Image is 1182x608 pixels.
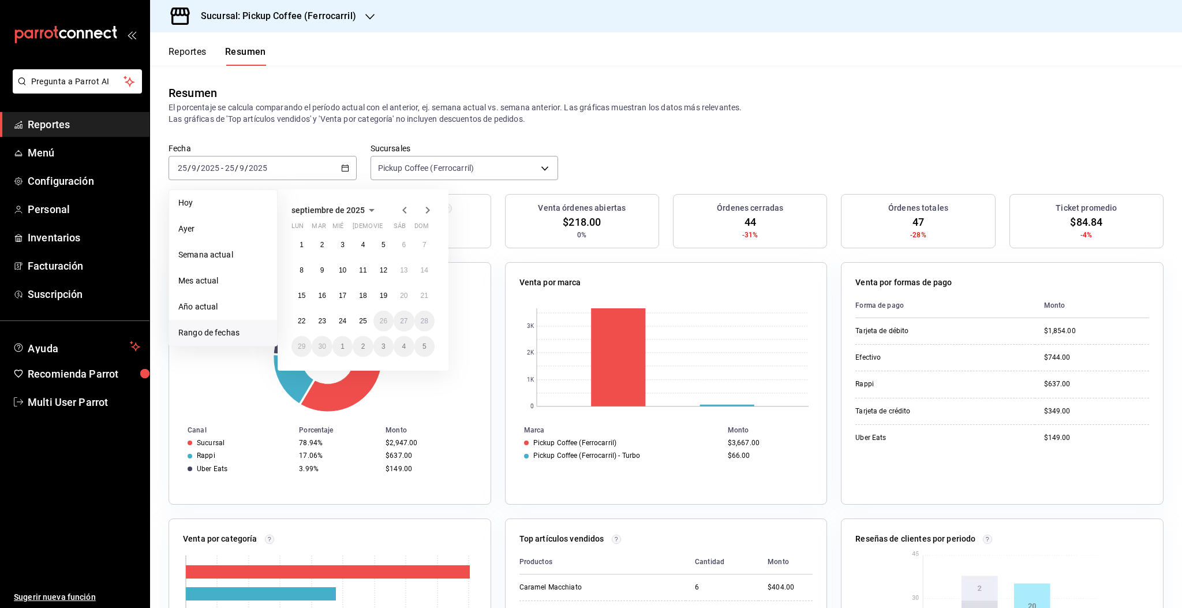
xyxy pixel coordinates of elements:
span: Configuración [28,173,140,189]
button: Resumen [225,46,266,66]
button: 1 de septiembre de 2025 [291,234,312,255]
div: Caramel Macchiato [519,583,635,592]
p: Top artículos vendidos [519,533,604,545]
div: navigation tabs [169,46,266,66]
div: $3,667.00 [728,439,808,447]
div: $744.00 [1044,353,1149,363]
button: 19 de septiembre de 2025 [373,285,394,306]
abbr: sábado [394,222,406,234]
th: Porcentaje [294,424,381,437]
span: Hoy [178,197,268,209]
span: / [197,163,200,173]
abbr: 3 de octubre de 2025 [381,342,386,350]
abbr: lunes [291,222,304,234]
button: 5 de septiembre de 2025 [373,234,394,255]
button: 30 de septiembre de 2025 [312,336,332,357]
div: Rappi [197,452,215,460]
h3: Sucursal: Pickup Coffee (Ferrocarril) [192,9,356,23]
abbr: 1 de octubre de 2025 [341,342,345,350]
div: $349.00 [1044,406,1149,416]
div: $637.00 [1044,379,1149,389]
div: Uber Eats [855,433,971,443]
abbr: 22 de septiembre de 2025 [298,317,305,325]
span: Multi User Parrot [28,394,140,410]
button: 29 de septiembre de 2025 [291,336,312,357]
button: 3 de septiembre de 2025 [332,234,353,255]
button: 4 de septiembre de 2025 [353,234,373,255]
abbr: 4 de septiembre de 2025 [361,241,365,249]
span: 47 [912,214,924,230]
abbr: 6 de septiembre de 2025 [402,241,406,249]
button: 2 de septiembre de 2025 [312,234,332,255]
span: Facturación [28,258,140,274]
input: ---- [248,163,268,173]
abbr: 27 de septiembre de 2025 [400,317,407,325]
button: 1 de octubre de 2025 [332,336,353,357]
text: 3K [526,323,534,330]
div: $66.00 [728,452,808,460]
abbr: miércoles [332,222,343,234]
button: 3 de octubre de 2025 [373,336,394,357]
abbr: 13 de septiembre de 2025 [400,266,407,274]
span: Año actual [178,301,268,313]
h3: Ticket promedio [1056,202,1117,214]
abbr: jueves [353,222,421,234]
button: 20 de septiembre de 2025 [394,285,414,306]
button: 16 de septiembre de 2025 [312,285,332,306]
abbr: 5 de septiembre de 2025 [381,241,386,249]
input: ---- [200,163,220,173]
abbr: 2 de octubre de 2025 [361,342,365,350]
div: $149.00 [1044,433,1149,443]
div: $149.00 [386,465,472,473]
span: Ayuda [28,340,125,353]
p: Venta por marca [519,277,581,289]
span: 0% [577,230,586,240]
span: $84.84 [1070,214,1102,230]
abbr: viernes [373,222,383,234]
button: 24 de septiembre de 2025 [332,311,353,331]
button: 22 de septiembre de 2025 [291,311,312,331]
div: $2,947.00 [386,439,472,447]
p: Reseñas de clientes por periodo [855,533,975,545]
abbr: 11 de septiembre de 2025 [359,266,366,274]
span: -28% [910,230,926,240]
button: 13 de septiembre de 2025 [394,260,414,281]
abbr: 20 de septiembre de 2025 [400,292,407,300]
label: Fecha [169,144,357,152]
div: Resumen [169,84,217,102]
th: Monto [1035,293,1149,318]
div: Rappi [855,379,971,389]
abbr: 16 de septiembre de 2025 [318,292,326,300]
th: Monto [723,424,826,437]
abbr: 24 de septiembre de 2025 [339,317,346,325]
span: 44 [745,214,756,230]
span: Inventarios [28,230,140,245]
input: -- [191,163,197,173]
th: Productos [519,550,686,575]
span: Reportes [28,117,140,132]
th: Canal [169,424,294,437]
button: open_drawer_menu [127,30,136,39]
span: / [235,163,238,173]
div: 17.06% [299,452,376,460]
span: -31% [742,230,758,240]
div: $404.00 [768,583,813,592]
div: $1,854.00 [1044,326,1149,336]
abbr: 25 de septiembre de 2025 [359,317,366,325]
div: 6 [695,583,749,592]
span: Rango de fechas [178,327,268,339]
th: Cantidad [686,550,758,575]
button: 14 de septiembre de 2025 [414,260,435,281]
abbr: 23 de septiembre de 2025 [318,317,326,325]
abbr: 28 de septiembre de 2025 [421,317,428,325]
button: 17 de septiembre de 2025 [332,285,353,306]
abbr: 15 de septiembre de 2025 [298,292,305,300]
span: -4% [1080,230,1092,240]
span: Recomienda Parrot [28,366,140,382]
abbr: domingo [414,222,429,234]
span: Pickup Coffee (Ferrocarril) [378,162,474,174]
abbr: 19 de septiembre de 2025 [380,292,387,300]
button: 5 de octubre de 2025 [414,336,435,357]
span: - [221,163,223,173]
button: 23 de septiembre de 2025 [312,311,332,331]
